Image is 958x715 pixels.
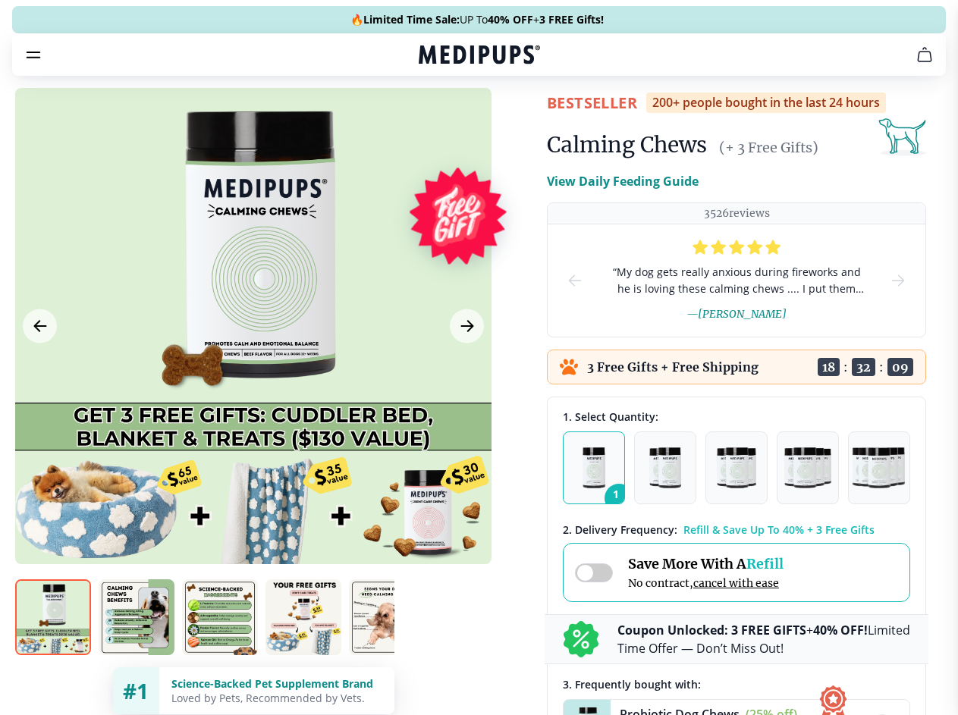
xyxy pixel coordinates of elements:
span: Save More With A [628,555,784,572]
span: (+ 3 Free Gifts) [719,139,818,156]
span: : [879,359,884,375]
button: prev-slide [566,224,584,337]
div: 200+ people bought in the last 24 hours [646,93,886,113]
img: Calming Chews | Natural Dog Supplements [349,579,425,655]
span: : [843,359,848,375]
span: 09 [887,358,913,376]
button: 1 [563,431,625,504]
a: Medipups [419,43,540,69]
img: Pack of 3 - Natural Dog Supplements [717,447,756,488]
button: burger-menu [24,45,42,64]
b: 40% OFF! [813,622,868,638]
span: #1 [123,676,149,705]
img: Calming Chews | Natural Dog Supplements [99,579,174,655]
img: Pack of 5 - Natural Dog Supplements [852,447,906,488]
img: Pack of 2 - Natural Dog Supplements [649,447,681,488]
span: 32 [852,358,875,376]
span: No contract, [628,576,784,590]
span: — [PERSON_NAME] [686,307,787,321]
span: 🔥 UP To + [350,12,604,27]
button: Previous Image [23,309,57,343]
b: Coupon Unlocked: 3 FREE GIFTS [617,622,806,638]
img: Calming Chews | Natural Dog Supplements [15,579,91,655]
span: 18 [818,358,840,376]
span: 1 [605,484,633,513]
img: Calming Chews | Natural Dog Supplements [182,579,258,655]
img: Pack of 1 - Natural Dog Supplements [583,447,606,488]
p: View Daily Feeding Guide [547,172,699,190]
button: next-slide [889,224,907,337]
button: cart [906,36,943,73]
span: 2 . Delivery Frequency: [563,522,677,537]
span: cancel with ease [693,576,779,590]
div: Loved by Pets, Recommended by Vets. [171,691,382,705]
span: Refill & Save Up To 40% + 3 Free Gifts [683,522,875,537]
span: “ My dog gets really anxious during fireworks and he is loving these calming chews .... I put the... [608,264,865,297]
img: Pack of 4 - Natural Dog Supplements [784,447,831,488]
p: 3 Free Gifts + Free Shipping [587,359,759,375]
h1: Calming Chews [547,131,707,158]
p: 3526 reviews [704,206,770,221]
div: Science-Backed Pet Supplement Brand [171,676,382,691]
p: + Limited Time Offer — Don’t Miss Out! [617,621,910,657]
img: Calming Chews | Natural Dog Supplements [265,579,341,655]
span: Refill [746,555,784,572]
div: 1. Select Quantity: [563,409,910,424]
span: 3 . Frequently bought with: [563,677,701,691]
span: BestSeller [547,93,637,113]
button: Next Image [450,309,484,343]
